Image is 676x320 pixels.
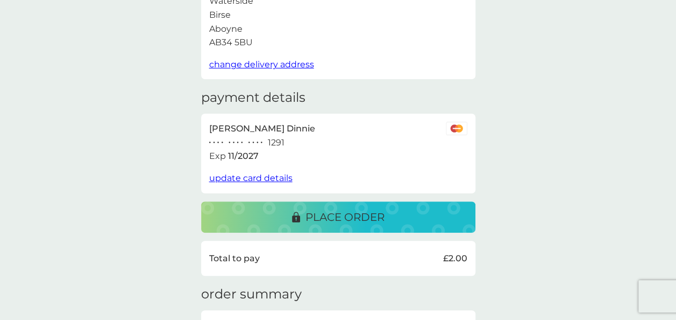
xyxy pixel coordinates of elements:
[260,140,262,145] p: ●
[209,59,314,69] span: change delivery address
[209,173,293,183] span: update card details
[237,140,239,145] p: ●
[268,136,284,150] p: 1291
[228,149,259,163] p: 11 / 2027
[209,22,243,36] p: Aboyne
[209,171,293,185] button: update card details
[217,140,219,145] p: ●
[257,140,259,145] p: ●
[443,252,467,266] p: £2.00
[248,140,251,145] p: ●
[241,140,243,145] p: ●
[221,140,223,145] p: ●
[209,58,314,72] button: change delivery address
[209,252,260,266] p: Total to pay
[209,122,315,136] p: [PERSON_NAME] Dinnie
[209,140,211,145] p: ●
[213,140,215,145] p: ●
[233,140,235,145] p: ●
[201,90,305,106] h3: payment details
[201,287,302,302] h3: order summary
[305,208,385,226] p: place order
[209,36,253,50] p: AB34 5BU
[209,149,226,163] p: Exp
[209,8,231,22] p: Birse
[252,140,254,145] p: ●
[201,201,475,233] button: place order
[229,140,231,145] p: ●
